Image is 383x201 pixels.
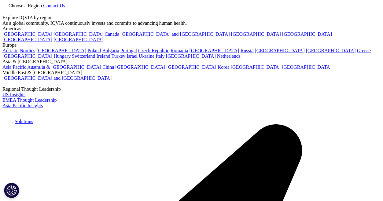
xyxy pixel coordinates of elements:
[255,48,304,53] a: [GEOGRAPHIC_DATA]
[2,64,26,70] a: Asia Pacific
[97,53,110,59] a: Ireland
[43,3,65,8] a: Contact Us
[115,64,165,70] a: [GEOGRAPHIC_DATA]
[120,31,230,37] a: [GEOGRAPHIC_DATA] and [GEOGRAPHIC_DATA]
[120,48,137,53] a: Portugal
[139,53,155,59] a: Ukraine
[2,70,381,75] div: Middle East & [GEOGRAPHIC_DATA]
[72,53,95,59] a: Switzerland
[2,42,381,48] div: Europe
[2,26,381,31] div: Americas
[241,48,254,53] a: Russia
[53,53,71,59] a: Hungary
[9,3,42,8] span: Choose a Region
[27,64,101,70] a: Australia & [GEOGRAPHIC_DATA]
[190,48,239,53] a: [GEOGRAPHIC_DATA]
[306,48,356,53] a: [GEOGRAPHIC_DATA]
[112,53,126,59] a: Turkey
[166,53,216,59] a: [GEOGRAPHIC_DATA]
[53,31,103,37] a: [GEOGRAPHIC_DATA]
[231,31,281,37] a: [GEOGRAPHIC_DATA]
[102,48,119,53] a: Bulgaria
[102,64,114,70] a: China
[87,48,101,53] a: Poland
[2,86,381,92] div: Regional Thought Leadership
[15,119,33,124] a: Solutions
[53,37,103,42] a: [GEOGRAPHIC_DATA]
[282,64,332,70] a: [GEOGRAPHIC_DATA]
[231,64,281,70] a: [GEOGRAPHIC_DATA]
[2,103,43,108] a: Asia Pacific Insights
[2,53,52,59] a: [GEOGRAPHIC_DATA]
[2,48,18,53] a: Adriatic
[2,15,381,20] div: Explore IQVIA by region
[282,31,332,37] a: [GEOGRAPHIC_DATA]
[2,97,57,103] a: EMEA Thought Leadership
[218,64,230,70] a: Korea
[2,75,112,81] a: [GEOGRAPHIC_DATA] and [GEOGRAPHIC_DATA]
[2,92,25,97] a: US Insights
[2,59,381,64] div: Asia & [GEOGRAPHIC_DATA]
[167,64,216,70] a: [GEOGRAPHIC_DATA]
[36,48,86,53] a: [GEOGRAPHIC_DATA]
[156,53,164,59] a: Italy
[217,53,241,59] a: Netherlands
[2,37,52,42] a: [GEOGRAPHIC_DATA]
[20,48,35,53] a: Nordics
[357,48,371,53] a: Greece
[2,31,52,37] a: [GEOGRAPHIC_DATA]
[4,183,19,198] button: Cookies Settings
[127,53,138,59] a: Israel
[105,31,119,37] a: Canada
[138,48,169,53] a: Czech Republic
[171,48,188,53] a: Romania
[2,20,381,26] div: As a global community, IQVIA continuously invests and commits to advancing human health.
